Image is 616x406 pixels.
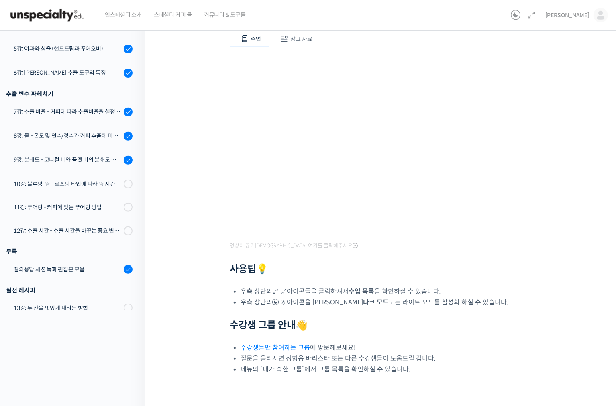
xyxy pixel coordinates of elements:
[14,44,121,53] div: 5강: 여과와 침출 (핸드드립과 푸어오버)
[241,286,535,297] li: 우측 상단의 아이콘들을 클릭하셔서 을 확인하실 수 있습니다.
[14,265,121,274] div: 질의응답 세션 녹화 편집본 모음
[73,267,83,273] span: 대화
[25,267,30,273] span: 홈
[53,255,104,275] a: 대화
[14,131,121,140] div: 8강: 물 - 온도 및 연수/경수가 커피 추출에 미치는 영향
[256,263,268,275] strong: 💡
[14,155,121,164] div: 9강: 분쇄도 - 코니컬 버와 플랫 버의 분쇄도 차이는 왜 추출 결과물에 영향을 미치는가
[241,343,310,352] a: 수강생들만 참여하는 그룹
[14,107,121,116] div: 7강: 추출 비율 - 커피에 따라 추출비율을 설정하는 방법
[6,88,133,99] div: 추출 변수 파헤치기
[104,255,154,275] a: 설정
[290,35,312,43] span: 참고 자료
[14,304,121,312] div: 13강: 두 잔을 맛있게 내리는 방법
[14,68,121,77] div: 6강: [PERSON_NAME] 추출 도구의 특징
[230,319,296,331] strong: 수강생 그룹 안내
[241,297,535,308] li: 우측 상단의 아이콘을 [PERSON_NAME] 또는 라이트 모드를 활성화 하실 수 있습니다.
[14,180,121,188] div: 10강: 블루밍, 뜸 - 로스팅 타입에 따라 뜸 시간을 다르게 해야 하는 이유
[230,243,358,249] span: 영상이 끊기[DEMOGRAPHIC_DATA] 여기를 클릭해주세요
[230,320,535,331] h2: 👋
[241,364,535,375] li: 메뉴의 “내가 속한 그룹”에서 그룹 목록을 확인하실 수 있습니다.
[251,35,261,43] span: 수업
[124,267,134,273] span: 설정
[363,298,389,306] b: 다크 모드
[230,263,268,275] strong: 사용팁
[2,255,53,275] a: 홈
[14,203,121,212] div: 11강: 푸어링 - 커피에 맞는 푸어링 방법
[545,12,589,19] span: [PERSON_NAME]
[14,226,121,235] div: 12강: 추출 시간 - 추출 시간을 바꾸는 중요 변수 파헤치기
[241,342,535,353] li: 에 방문해보세요!
[6,285,133,296] div: 실전 레시피
[6,246,133,257] div: 부록
[241,353,535,364] li: 질문을 올리시면 정형용 바리스타 또는 다른 수강생들이 도움드릴 겁니다.
[349,287,374,296] b: 수업 목록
